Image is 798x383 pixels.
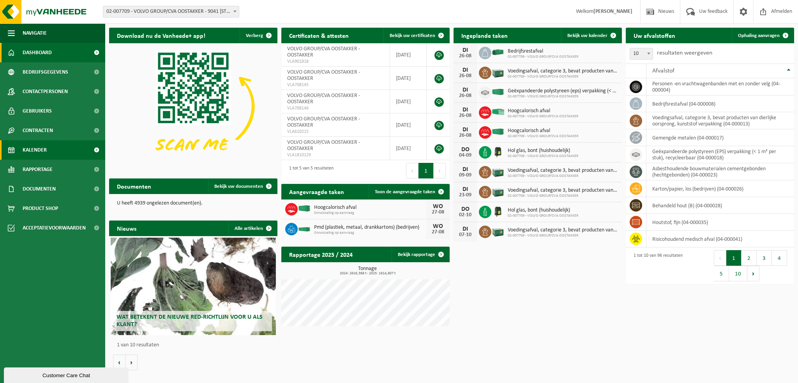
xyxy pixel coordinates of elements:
button: Next [434,163,446,178]
span: VOLVO GROUP/CVA OOSTAKKER - OOSTAKKER [287,69,360,81]
iframe: chat widget [4,366,130,383]
span: Bedrijfsgegevens [23,62,68,82]
span: 10 [630,48,653,60]
h2: Documenten [109,178,159,194]
span: Afvalstof [652,68,674,74]
div: 1 tot 5 van 5 resultaten [285,162,334,179]
span: Toon de aangevraagde taken [375,189,435,194]
div: 07-10 [457,232,473,238]
div: 26-08 [457,133,473,138]
span: Dashboard [23,43,52,62]
span: 2024: 2616,368 t - 2025: 1614,807 t [285,272,450,275]
td: [DATE] [390,113,427,137]
span: Bekijk uw documenten [214,184,263,189]
button: 3 [757,250,772,266]
h2: Download nu de Vanheede+ app! [109,28,213,43]
span: Acceptatievoorwaarden [23,218,86,238]
button: 10 [729,266,747,281]
span: Product Shop [23,199,58,218]
td: gemengde metalen (04-000017) [646,129,794,146]
div: DO [457,206,473,212]
span: 02-007709 - VOLVO GROUP/CVA OOSTAKKER [508,114,578,119]
h2: Nieuws [109,221,144,236]
span: Geëxpandeerde polystyreen (eps) verpakking (< 1 m² per stuk), recycleerbaar [508,88,618,94]
strong: [PERSON_NAME] [593,9,632,14]
button: 1 [418,163,434,178]
span: 02-007709 - VOLVO GROUP/CVA OOSTAKKER [508,55,578,59]
a: Alle artikelen [228,221,277,236]
div: DI [457,226,473,232]
span: 10 [630,48,653,59]
span: Omwisseling op aanvraag [314,231,426,235]
div: 26-08 [457,113,473,118]
img: PB-LB-0680-HPE-GN-01 [491,224,505,238]
span: VLA708145 [287,82,384,88]
img: HK-XC-40-GN-00 [491,128,505,135]
div: DI [457,47,473,53]
div: 02-10 [457,212,473,218]
img: CR-HR-1C-1000-PES-01 [491,205,505,218]
td: voedingsafval, categorie 3, bevat producten van dierlijke oorsprong, kunststof verpakking (04-000... [646,112,794,129]
h3: Tonnage [285,266,450,275]
div: DO [457,146,473,153]
td: [DATE] [390,67,427,90]
div: DI [457,166,473,173]
label: resultaten weergeven [657,50,712,56]
span: Gebruikers [23,101,52,121]
img: HK-XC-40-GN-00 [298,205,311,212]
td: [DATE] [390,43,427,67]
div: 26-08 [457,73,473,79]
p: 1 van 10 resultaten [117,342,274,348]
div: 09-09 [457,173,473,178]
h2: Aangevraagde taken [281,184,352,199]
span: Bekijk uw kalender [567,33,607,38]
span: Rapportage [23,160,53,179]
td: bedrijfsrestafval (04-000008) [646,95,794,112]
div: WO [430,203,446,210]
span: 02-007709 - VOLVO GROUP/CVA OOSTAKKER [508,74,618,79]
p: U heeft 4939 ongelezen document(en). [117,201,270,206]
button: Verberg [240,28,277,43]
button: 1 [726,250,742,266]
img: PB-LB-0680-HPE-GN-01 [491,165,505,178]
td: personen -en vrachtwagenbanden met en zonder velg (04-000004) [646,78,794,95]
span: VOLVO GROUP/CVA OOSTAKKER - OOSTAKKER [287,46,360,58]
span: VLA901818 [287,58,384,65]
span: Hol glas, bont (huishoudelijk) [508,148,578,154]
span: Kalender [23,140,47,160]
span: Bedrijfsrestafval [508,48,578,55]
a: Bekijk uw documenten [208,178,277,194]
img: Download de VHEPlus App [109,43,277,169]
a: Bekijk rapportage [392,247,449,262]
span: Documenten [23,179,56,199]
h2: Rapportage 2025 / 2024 [281,247,360,262]
span: 02-007709 - VOLVO GROUP/CVA OOSTAKKER [508,174,618,178]
a: Wat betekent de nieuwe RED-richtlijn voor u als klant? [111,238,275,335]
img: HK-XZ-20-GN-00 [491,46,505,59]
button: 2 [742,250,757,266]
img: HK-XC-40-GN-00 [491,88,505,95]
button: Previous [714,250,726,266]
img: CR-HR-1C-1000-PES-01 [491,145,505,158]
span: VLA610215 [287,129,384,135]
span: VLA1810129 [287,152,384,158]
td: [DATE] [390,137,427,160]
span: Voedingsafval, categorie 3, bevat producten van dierlijke oorsprong, kunststof v... [508,68,618,74]
button: 5 [714,266,729,281]
span: Ophaling aanvragen [738,33,780,38]
span: 02-007709 - VOLVO GROUP/CVA OOSTAKKER [508,154,578,159]
div: DI [457,67,473,73]
a: Bekijk uw kalender [561,28,621,43]
span: Hoogcalorisch afval [508,108,578,114]
span: Navigatie [23,23,47,43]
span: Verberg [246,33,263,38]
span: Wat betekent de nieuwe RED-richtlijn voor u als klant? [117,314,263,328]
span: Pmd (plastiek, metaal, drankkartons) (bedrijven) [314,224,426,231]
div: DI [457,107,473,113]
span: VOLVO GROUP/CVA OOSTAKKER - OOSTAKKER [287,93,360,105]
span: Voedingsafval, categorie 3, bevat producten van dierlijke oorsprong, kunststof v... [508,227,618,233]
span: 02-007709 - VOLVO GROUP/CVA OOSTAKKER [508,134,578,139]
span: Omwisseling op aanvraag [314,211,426,215]
button: Previous [406,163,418,178]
